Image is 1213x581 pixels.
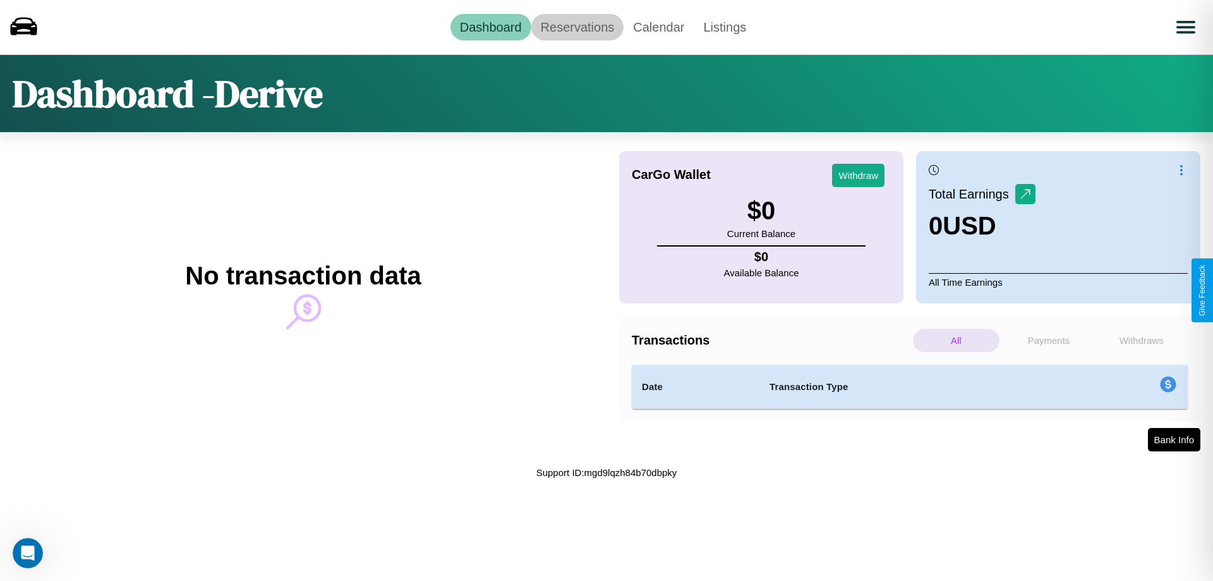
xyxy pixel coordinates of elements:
[832,164,884,187] button: Withdraw
[450,14,531,40] a: Dashboard
[724,250,799,264] h4: $ 0
[913,329,999,352] p: All
[929,273,1188,291] p: All Time Earnings
[185,262,421,290] h2: No transaction data
[531,14,624,40] a: Reservations
[769,379,1056,394] h4: Transaction Type
[727,225,795,242] p: Current Balance
[1006,329,1092,352] p: Payments
[724,264,799,281] p: Available Balance
[13,538,43,568] iframe: Intercom live chat
[632,365,1188,409] table: simple table
[13,68,323,119] h1: Dashboard - Derive
[632,333,910,348] h4: Transactions
[929,183,1015,205] p: Total Earnings
[624,14,694,40] a: Calendar
[1148,428,1200,451] button: Bank Info
[1098,329,1185,352] p: Withdraws
[694,14,756,40] a: Listings
[632,168,711,182] h4: CarGo Wallet
[536,464,677,481] p: Support ID: mgd9lqzh84b70dbpky
[642,379,749,394] h4: Date
[1198,265,1207,316] div: Give Feedback
[727,197,795,225] h3: $ 0
[1168,9,1204,45] button: Open menu
[929,212,1035,240] h3: 0 USD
